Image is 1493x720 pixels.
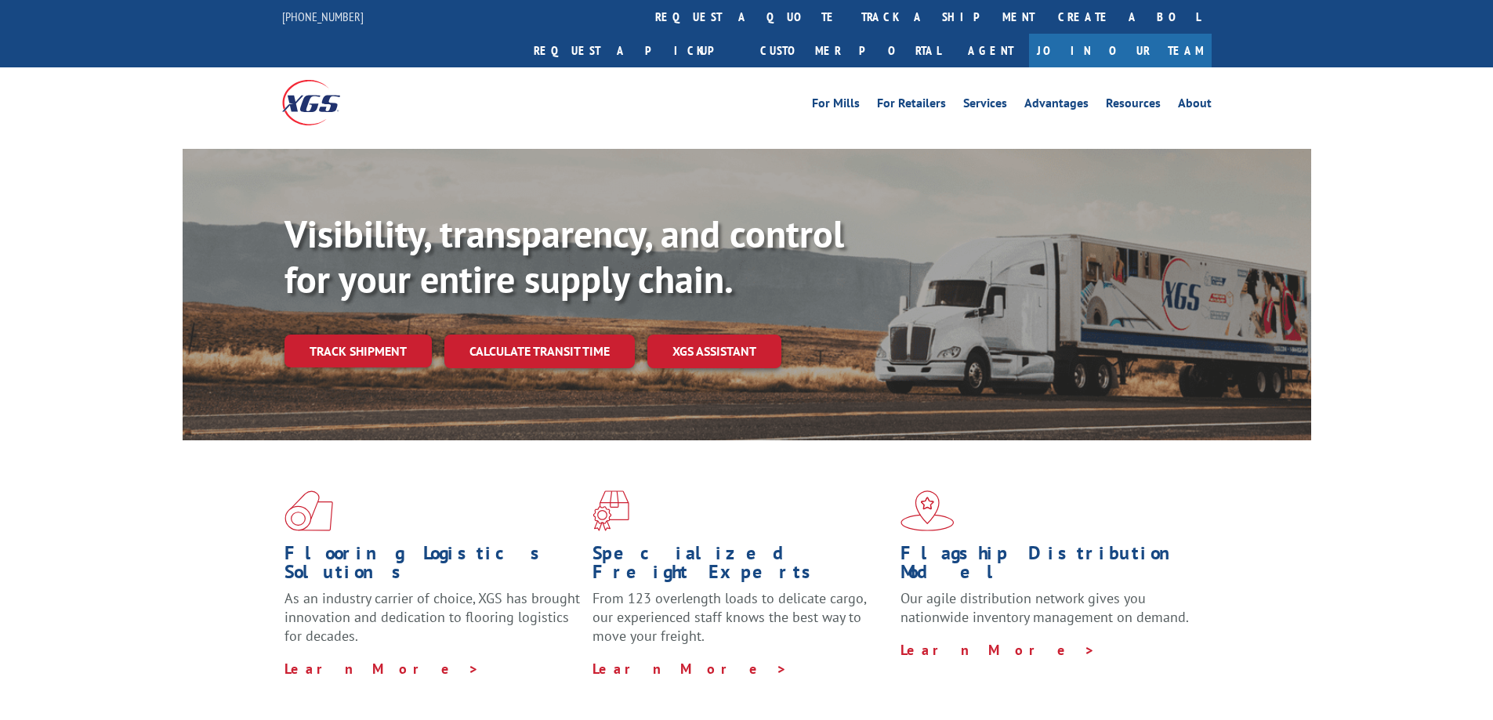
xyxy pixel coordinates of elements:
a: Learn More > [592,660,788,678]
a: XGS ASSISTANT [647,335,781,368]
a: Track shipment [284,335,432,367]
h1: Flooring Logistics Solutions [284,544,581,589]
a: Agent [952,34,1029,67]
a: Learn More > [284,660,480,678]
a: Resources [1106,97,1161,114]
a: Calculate transit time [444,335,635,368]
h1: Flagship Distribution Model [901,544,1197,589]
img: xgs-icon-flagship-distribution-model-red [901,490,955,531]
a: Learn More > [901,641,1096,659]
a: Request a pickup [522,34,748,67]
img: xgs-icon-focused-on-flooring-red [592,490,629,531]
a: About [1178,97,1212,114]
span: Our agile distribution network gives you nationwide inventory management on demand. [901,589,1189,626]
a: [PHONE_NUMBER] [282,9,364,24]
a: Services [963,97,1007,114]
a: Join Our Team [1029,34,1212,67]
a: Advantages [1024,97,1089,114]
a: For Retailers [877,97,946,114]
h1: Specialized Freight Experts [592,544,889,589]
span: As an industry carrier of choice, XGS has brought innovation and dedication to flooring logistics... [284,589,580,645]
img: xgs-icon-total-supply-chain-intelligence-red [284,490,333,531]
a: Customer Portal [748,34,952,67]
b: Visibility, transparency, and control for your entire supply chain. [284,209,844,303]
a: For Mills [812,97,860,114]
p: From 123 overlength loads to delicate cargo, our experienced staff knows the best way to move you... [592,589,889,659]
